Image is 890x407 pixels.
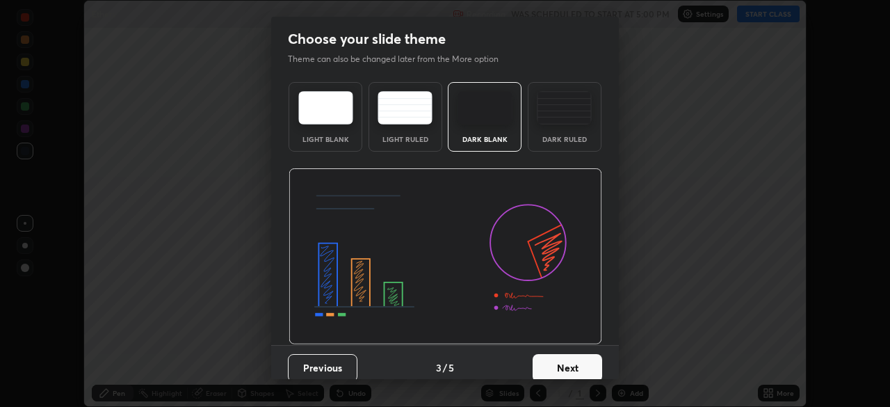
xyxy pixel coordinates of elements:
[298,136,353,143] div: Light Blank
[537,136,592,143] div: Dark Ruled
[288,53,513,65] p: Theme can also be changed later from the More option
[288,354,357,382] button: Previous
[378,91,432,125] img: lightRuledTheme.5fabf969.svg
[298,91,353,125] img: lightTheme.e5ed3b09.svg
[436,360,442,375] h4: 3
[458,91,512,125] img: darkTheme.f0cc69e5.svg
[448,360,454,375] h4: 5
[289,168,602,345] img: darkThemeBanner.d06ce4a2.svg
[533,354,602,382] button: Next
[288,30,446,48] h2: Choose your slide theme
[457,136,512,143] div: Dark Blank
[537,91,592,125] img: darkRuledTheme.de295e13.svg
[378,136,433,143] div: Light Ruled
[443,360,447,375] h4: /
